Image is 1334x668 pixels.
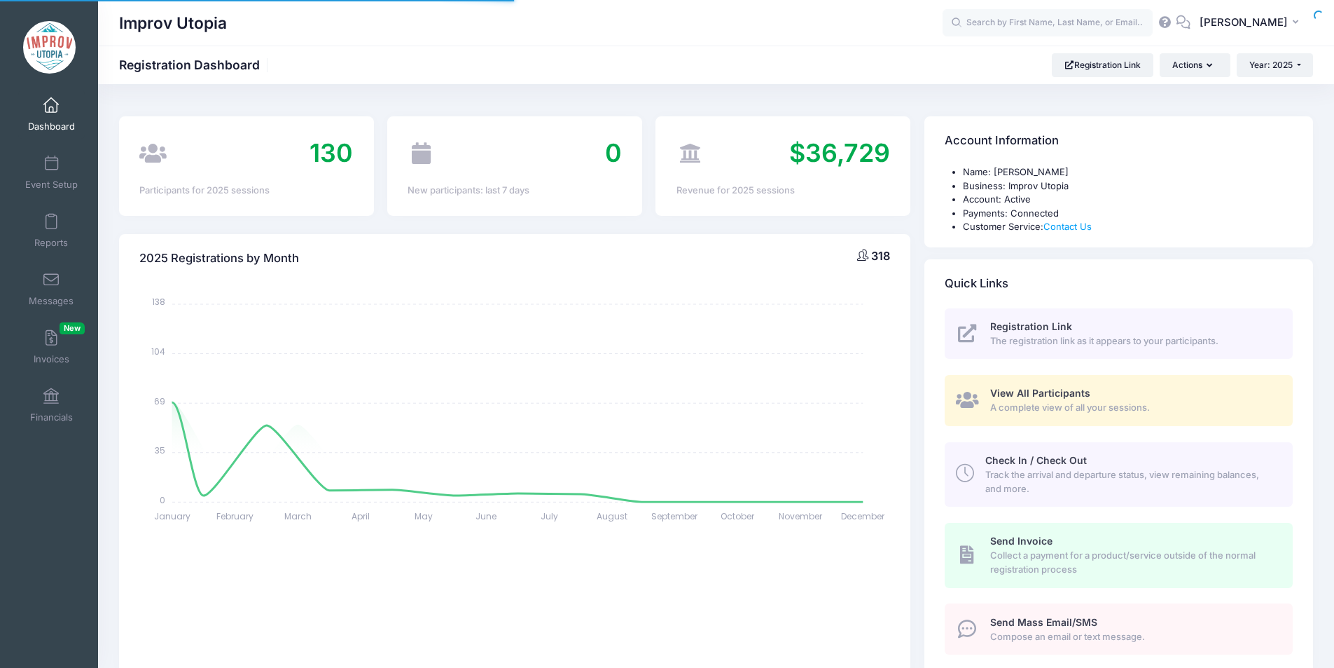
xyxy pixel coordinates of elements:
[990,616,1097,628] span: Send Mass Email/SMS
[34,353,69,365] span: Invoices
[945,264,1008,304] h4: Quick Links
[990,320,1072,332] span: Registration Link
[139,184,353,198] div: Participants for 2025 sessions
[985,454,1087,466] span: Check In / Check Out
[25,179,78,191] span: Event Setup
[23,21,76,74] img: Improv Utopia
[985,468,1277,496] span: Track the arrival and departure status, view remaining balances, and more.
[139,238,299,278] h4: 2025 Registrations by Month
[18,381,85,430] a: Financials
[476,510,497,522] tspan: June
[310,137,353,168] span: 130
[963,220,1293,234] li: Customer Service:
[945,442,1293,507] a: Check In / Check Out Track the arrival and departure status, view remaining balances, and more.
[963,193,1293,207] li: Account: Active
[60,322,85,334] span: New
[990,401,1277,415] span: A complete view of all your sessions.
[1052,53,1153,77] a: Registration Link
[152,296,165,308] tspan: 138
[721,510,755,522] tspan: October
[18,206,85,255] a: Reports
[18,148,85,197] a: Event Setup
[842,510,886,522] tspan: December
[1160,53,1230,77] button: Actions
[990,549,1277,576] span: Collect a payment for a product/service outside of the normal registration process
[119,7,227,39] h1: Improv Utopia
[676,184,890,198] div: Revenue for 2025 sessions
[284,510,312,522] tspan: March
[18,90,85,139] a: Dashboard
[30,411,73,423] span: Financials
[652,510,699,522] tspan: September
[605,137,622,168] span: 0
[160,493,165,505] tspan: 0
[408,184,621,198] div: New participants: last 7 days
[945,523,1293,587] a: Send Invoice Collect a payment for a product/service outside of the normal registration process
[541,510,558,522] tspan: July
[963,179,1293,193] li: Business: Improv Utopia
[1043,221,1092,232] a: Contact Us
[1237,53,1313,77] button: Year: 2025
[151,346,165,357] tspan: 104
[18,264,85,313] a: Messages
[18,322,85,372] a: InvoicesNew
[945,121,1059,161] h4: Account Information
[154,510,190,522] tspan: January
[119,57,272,72] h1: Registration Dashboard
[154,395,165,407] tspan: 69
[945,604,1293,655] a: Send Mass Email/SMS Compose an email or text message.
[415,510,433,522] tspan: May
[216,510,253,522] tspan: February
[963,207,1293,221] li: Payments: Connected
[990,535,1052,547] span: Send Invoice
[943,9,1153,37] input: Search by First Name, Last Name, or Email...
[871,249,890,263] span: 318
[28,121,75,132] span: Dashboard
[34,237,68,249] span: Reports
[1190,7,1313,39] button: [PERSON_NAME]
[990,334,1277,348] span: The registration link as it appears to your participants.
[597,510,627,522] tspan: August
[990,387,1090,399] span: View All Participants
[945,308,1293,360] a: Registration Link The registration link as it appears to your participants.
[945,375,1293,426] a: View All Participants A complete view of all your sessions.
[789,137,890,168] span: $36,729
[352,510,370,522] tspan: April
[29,295,74,307] span: Messages
[1200,15,1288,30] span: [PERSON_NAME]
[963,165,1293,179] li: Name: [PERSON_NAME]
[779,510,823,522] tspan: November
[990,630,1277,644] span: Compose an email or text message.
[155,444,165,456] tspan: 35
[1249,60,1293,70] span: Year: 2025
